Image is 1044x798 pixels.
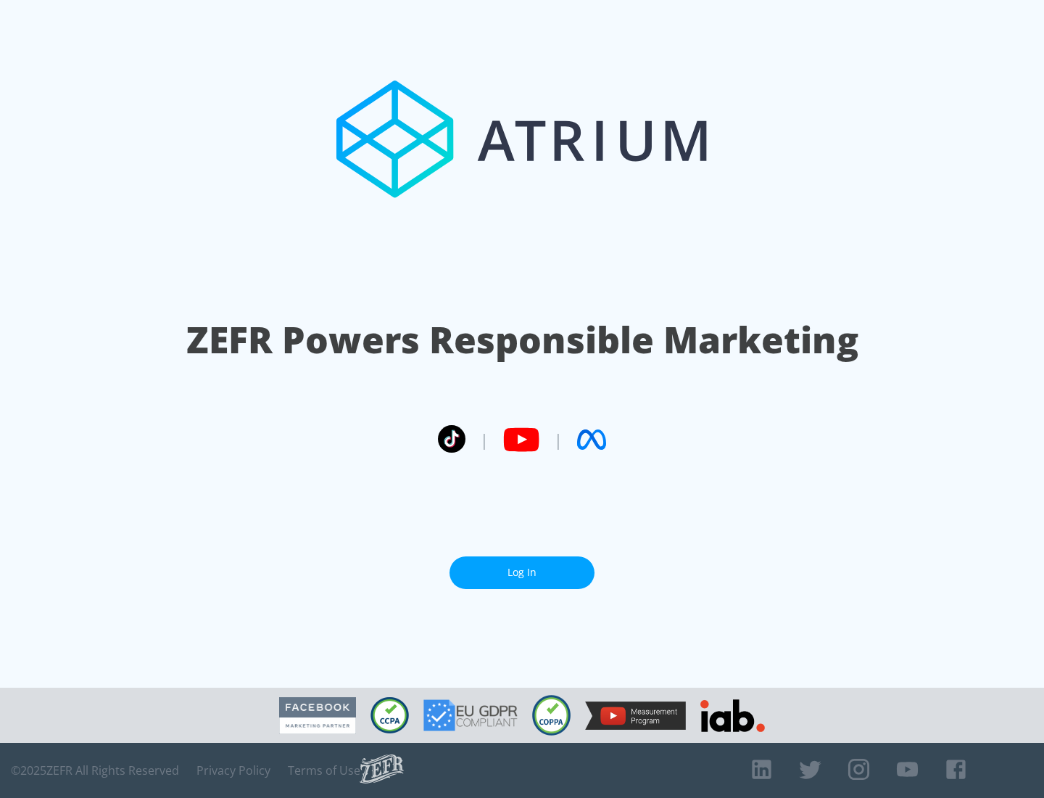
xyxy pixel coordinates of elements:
img: YouTube Measurement Program [585,702,686,730]
a: Privacy Policy [196,763,270,778]
span: | [480,429,489,451]
img: IAB [700,699,765,732]
span: © 2025 ZEFR All Rights Reserved [11,763,179,778]
img: Facebook Marketing Partner [279,697,356,734]
span: | [554,429,563,451]
a: Log In [449,556,594,589]
img: CCPA Compliant [370,697,409,733]
img: COPPA Compliant [532,695,571,736]
a: Terms of Use [288,763,360,778]
h1: ZEFR Powers Responsible Marketing [186,315,858,365]
img: GDPR Compliant [423,699,518,731]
